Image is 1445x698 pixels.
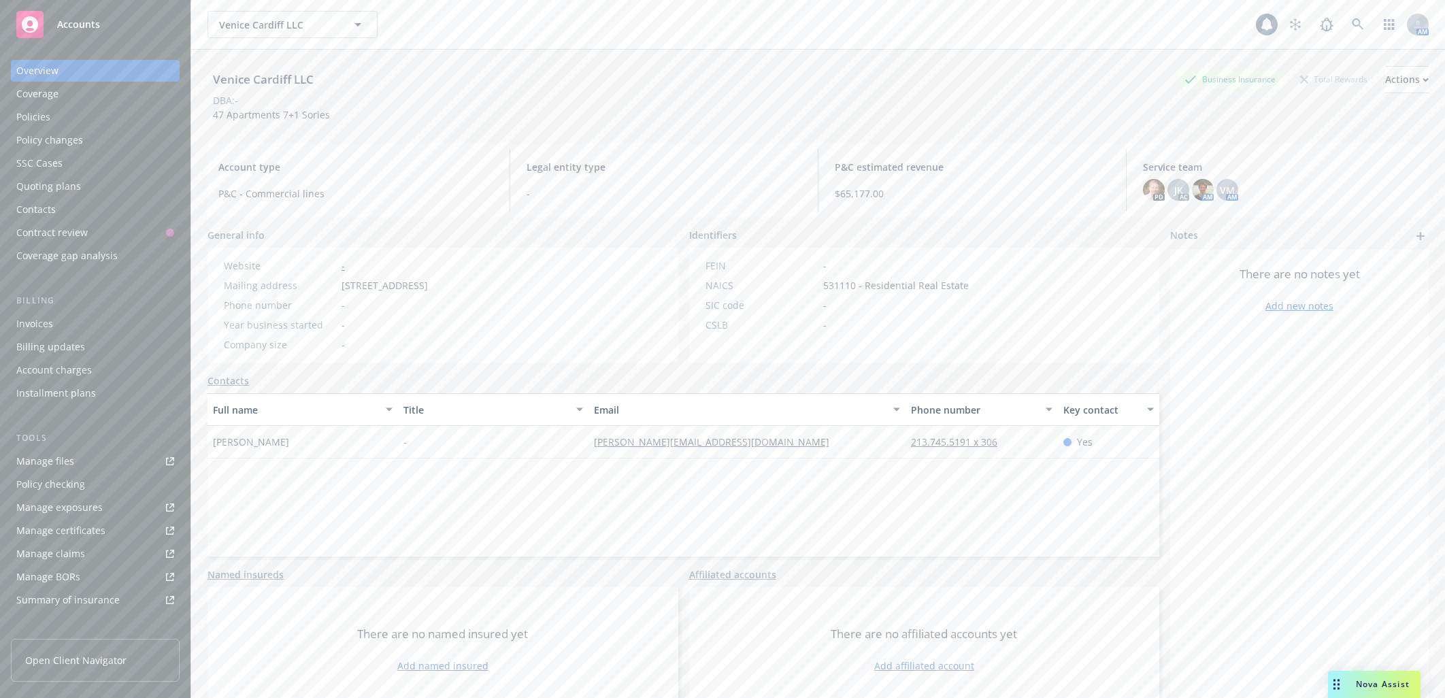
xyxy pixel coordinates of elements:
a: Accounts [11,5,180,44]
span: Venice Cardiff LLC [219,18,337,32]
div: Title [403,403,568,417]
a: SSC Cases [11,152,180,174]
div: Policy checking [16,473,85,495]
button: Title [398,393,588,426]
div: Installment plans [16,382,96,404]
a: Coverage gap analysis [11,245,180,267]
span: There are no notes yet [1240,266,1360,282]
span: Nova Assist [1356,678,1410,690]
div: Contacts [16,199,56,220]
div: Manage exposures [16,497,103,518]
span: - [823,259,827,273]
span: General info [207,228,265,242]
div: Year business started [224,318,336,332]
div: Key contact [1063,403,1139,417]
span: VM [1220,183,1235,197]
a: Affiliated accounts [689,567,776,582]
div: SSC Cases [16,152,63,174]
a: Quoting plans [11,176,180,197]
a: Manage files [11,450,180,472]
div: Manage claims [16,543,85,565]
a: Search [1344,11,1372,38]
a: Contract review [11,222,180,244]
div: Overview [16,60,59,82]
a: Policy checking [11,473,180,495]
div: Company size [224,337,336,352]
a: Named insureds [207,567,284,582]
span: Identifiers [689,228,737,242]
a: Manage certificates [11,520,180,542]
a: Add named insured [397,659,488,673]
a: 213.745.5191 x 306 [911,435,1008,448]
button: Email [588,393,906,426]
div: DBA: - [213,93,238,107]
a: Manage BORs [11,566,180,588]
div: Summary of insurance [16,589,120,611]
div: Business Insurance [1178,71,1282,88]
a: Invoices [11,313,180,335]
a: Installment plans [11,382,180,404]
a: Switch app [1376,11,1403,38]
a: Stop snowing [1282,11,1309,38]
div: Billing [11,294,180,308]
img: photo [1143,179,1165,201]
span: [PERSON_NAME] [213,435,289,449]
span: JK [1174,183,1183,197]
a: Manage exposures [11,497,180,518]
img: photo [1192,179,1214,201]
span: There are no named insured yet [357,626,528,642]
button: Phone number [906,393,1058,426]
div: FEIN [705,259,818,273]
div: Venice Cardiff LLC [207,71,319,88]
div: Billing updates [16,336,85,358]
a: Policy changes [11,129,180,151]
button: Nova Assist [1328,671,1421,698]
span: P&C - Commercial lines [218,186,493,201]
a: Account charges [11,359,180,381]
div: SIC code [705,298,818,312]
div: Policy changes [16,129,83,151]
div: Manage BORs [16,566,80,588]
div: Full name [213,403,378,417]
span: P&C estimated revenue [835,160,1110,174]
a: Policies [11,106,180,128]
a: Report a Bug [1313,11,1340,38]
span: - [403,435,407,449]
a: Coverage [11,83,180,105]
span: - [342,318,345,332]
button: Full name [207,393,398,426]
div: Quoting plans [16,176,81,197]
span: - [342,298,345,312]
span: Yes [1077,435,1093,449]
div: Invoices [16,313,53,335]
div: Phone number [911,403,1037,417]
span: 47 Apartments 7+1 Sories [213,108,330,121]
span: Accounts [57,19,100,30]
div: Mailing address [224,278,336,293]
a: - [342,259,345,272]
div: Email [594,403,885,417]
div: Account charges [16,359,92,381]
div: Coverage [16,83,59,105]
div: Manage certificates [16,520,105,542]
div: Website [224,259,336,273]
span: Open Client Navigator [25,653,127,667]
span: [STREET_ADDRESS] [342,278,428,293]
div: Drag to move [1328,671,1345,698]
span: 531110 - Residential Real Estate [823,278,969,293]
div: Coverage gap analysis [16,245,118,267]
button: Actions [1385,66,1429,93]
div: Policies [16,106,50,128]
span: - [527,186,801,201]
a: Contacts [207,373,249,388]
span: Account type [218,160,493,174]
div: Manage files [16,450,74,472]
span: Notes [1170,228,1198,244]
a: Billing updates [11,336,180,358]
a: Summary of insurance [11,589,180,611]
div: NAICS [705,278,818,293]
span: - [823,318,827,332]
div: Total Rewards [1293,71,1374,88]
a: Add new notes [1265,299,1333,313]
span: There are no affiliated accounts yet [831,626,1017,642]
